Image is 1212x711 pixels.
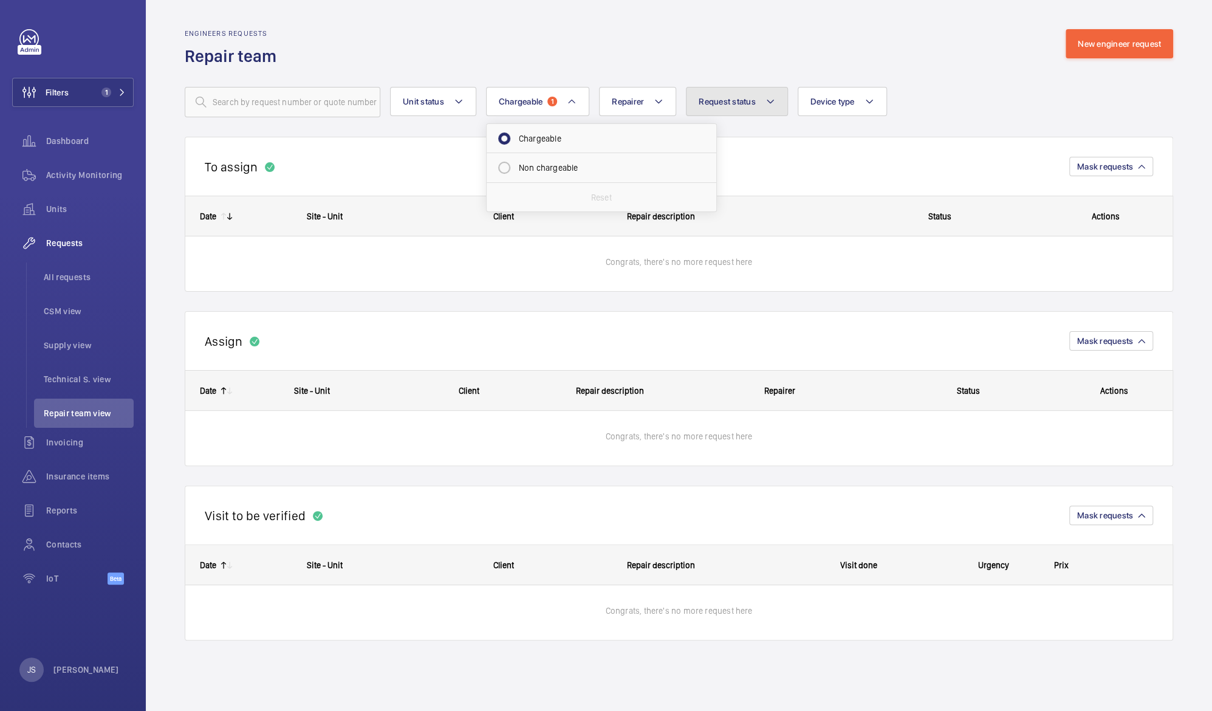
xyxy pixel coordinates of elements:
span: Repair description [627,211,695,221]
span: Visit done [840,560,877,570]
h2: Assign [205,334,242,349]
span: Repair description [576,386,644,396]
span: Prix [1054,560,1069,570]
span: Client [493,560,514,570]
span: Insurance items [46,470,134,483]
button: Device type [798,87,887,116]
span: Urgency [978,560,1009,570]
p: JS [27,664,36,676]
span: 1 [547,97,557,106]
button: Unit status [390,87,476,116]
span: Client [493,211,514,221]
div: Date [200,560,216,570]
button: Mask requests [1069,157,1153,176]
h2: To assign [205,159,258,174]
span: Device type [810,97,855,106]
div: Date [200,386,216,396]
input: Search by request number or quote number [185,87,380,117]
span: Mask requests [1077,162,1133,171]
span: All requests [44,271,134,283]
button: New engineer request [1066,29,1173,58]
span: Unit status [403,97,444,106]
span: Site - Unit [307,211,343,221]
p: Reset [591,191,612,204]
span: Request status [699,97,756,106]
button: Filters1 [12,78,134,107]
p: [PERSON_NAME] [53,664,119,676]
span: Site - Unit [307,560,343,570]
span: Units [46,203,134,215]
span: Actions [1092,211,1120,221]
button: Chargeable1 [486,87,590,116]
span: 1 [101,88,111,97]
span: Filters [46,86,69,98]
span: Technical S. view [44,373,134,385]
span: Dashboard [46,135,134,147]
span: Status [928,211,951,221]
span: Supply view [44,339,134,351]
span: Repair description [627,560,695,570]
span: Repairer [764,386,795,396]
h2: Engineers requests [185,29,284,38]
h2: Visit to be verified [205,508,306,523]
span: IoT [46,572,108,585]
button: Mask requests [1069,331,1153,351]
button: Mask requests [1069,506,1153,525]
span: Site - Unit [294,386,330,396]
button: Repairer [599,87,676,116]
span: Mask requests [1077,336,1133,346]
span: Client [459,386,479,396]
span: Mask requests [1077,510,1133,520]
span: Beta [108,572,124,585]
div: Date [200,211,216,221]
span: Requests [46,237,134,249]
span: Invoicing [46,436,134,448]
span: Repair team view [44,407,134,419]
span: Chargeable [499,97,543,106]
button: Request status [686,87,788,116]
span: Status [957,386,980,396]
span: Actions [1100,386,1128,396]
h1: Repair team [185,45,284,67]
span: Repairer [612,97,644,106]
span: CSM view [44,305,134,317]
span: Reports [46,504,134,517]
span: Contacts [46,538,134,551]
span: Activity Monitoring [46,169,134,181]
